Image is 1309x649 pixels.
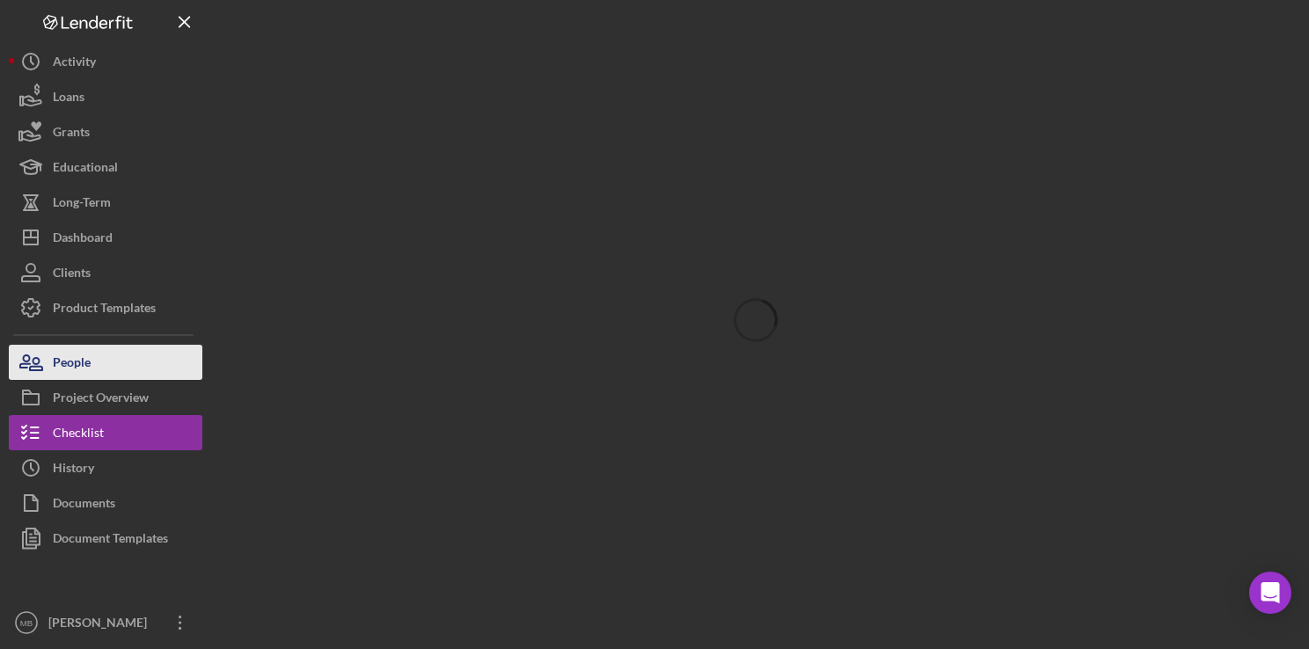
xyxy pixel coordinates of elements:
[9,44,202,79] button: Activity
[44,605,158,645] div: [PERSON_NAME]
[1249,572,1291,614] div: Open Intercom Messenger
[9,450,202,485] button: History
[9,415,202,450] button: Checklist
[9,79,202,114] button: Loans
[53,380,149,419] div: Project Overview
[9,290,202,325] button: Product Templates
[53,290,156,330] div: Product Templates
[9,149,202,185] button: Educational
[53,79,84,119] div: Loans
[53,485,115,525] div: Documents
[53,185,111,224] div: Long-Term
[53,255,91,295] div: Clients
[9,255,202,290] button: Clients
[53,114,90,154] div: Grants
[9,380,202,415] button: Project Overview
[9,185,202,220] button: Long-Term
[9,114,202,149] button: Grants
[9,345,202,380] button: People
[20,618,33,628] text: MB
[53,521,168,560] div: Document Templates
[53,345,91,384] div: People
[53,220,113,259] div: Dashboard
[9,605,202,640] button: MB[PERSON_NAME]
[9,521,202,556] button: Document Templates
[9,485,202,521] button: Documents
[9,220,202,255] button: Dashboard
[53,149,118,189] div: Educational
[53,44,96,84] div: Activity
[53,450,94,490] div: History
[53,415,104,455] div: Checklist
